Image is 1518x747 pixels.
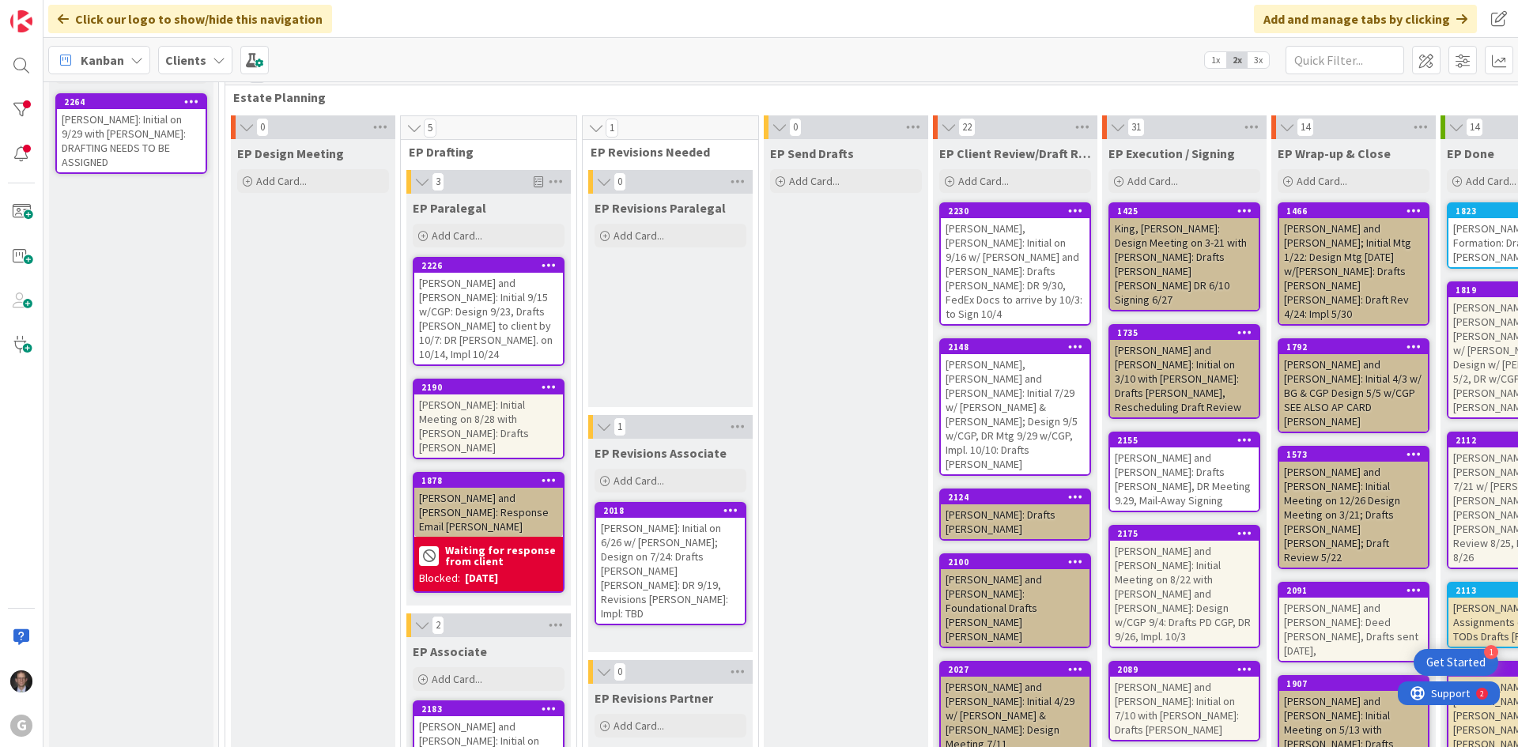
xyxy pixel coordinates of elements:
[1466,174,1516,188] span: Add Card...
[614,662,626,681] span: 0
[414,488,563,537] div: [PERSON_NAME] and [PERSON_NAME]: Response Email [PERSON_NAME]
[1110,541,1259,647] div: [PERSON_NAME] and [PERSON_NAME]: Initial Meeting on 8/22 with [PERSON_NAME] and [PERSON_NAME]: De...
[1279,204,1428,324] div: 1466[PERSON_NAME] and [PERSON_NAME]; Initial Mtg 1/22: Design Mtg [DATE] w/[PERSON_NAME]: Drafts ...
[606,119,618,138] span: 1
[1110,326,1259,417] div: 1735[PERSON_NAME] and [PERSON_NAME]: Initial on 3/10 with [PERSON_NAME]: Drafts [PERSON_NAME], Re...
[432,616,444,635] span: 2
[1286,585,1428,596] div: 2091
[1426,655,1486,670] div: Get Started
[1279,204,1428,218] div: 1466
[432,172,444,191] span: 3
[256,118,269,137] span: 0
[57,95,206,172] div: 2264[PERSON_NAME]: Initial on 9/29 with [PERSON_NAME]: DRAFTING NEEDS TO BE ASSIGNED
[414,394,563,458] div: [PERSON_NAME]: Initial Meeting on 8/28 with [PERSON_NAME]: Drafts [PERSON_NAME]
[414,380,563,394] div: 2190
[941,204,1089,324] div: 2230[PERSON_NAME], [PERSON_NAME]: Initial on 9/16 w/ [PERSON_NAME] and [PERSON_NAME]: Drafts [PER...
[948,206,1089,217] div: 2230
[256,174,307,188] span: Add Card...
[1110,204,1259,218] div: 1425
[948,341,1089,353] div: 2148
[958,174,1009,188] span: Add Card...
[941,204,1089,218] div: 2230
[1127,174,1178,188] span: Add Card...
[941,490,1089,539] div: 2124[PERSON_NAME]: Drafts [PERSON_NAME]
[1279,598,1428,661] div: [PERSON_NAME] and [PERSON_NAME]: Deed [PERSON_NAME], Drafts sent [DATE],
[432,228,482,243] span: Add Card...
[1110,326,1259,340] div: 1735
[1110,204,1259,310] div: 1425King, [PERSON_NAME]: Design Meeting on 3-21 with [PERSON_NAME]: Drafts [PERSON_NAME] [PERSON_...
[1414,649,1498,676] div: Open Get Started checklist, remaining modules: 1
[409,144,557,160] span: EP Drafting
[414,273,563,364] div: [PERSON_NAME] and [PERSON_NAME]: Initial 9/15 w/CGP: Design 9/23, Drafts [PERSON_NAME] to client ...
[941,555,1089,647] div: 2100[PERSON_NAME] and [PERSON_NAME]: Foundational Drafts [PERSON_NAME] [PERSON_NAME]
[941,354,1089,474] div: [PERSON_NAME], [PERSON_NAME] and [PERSON_NAME]: Initial 7/29 w/ [PERSON_NAME] & [PERSON_NAME]; De...
[1117,435,1259,446] div: 2155
[1279,218,1428,324] div: [PERSON_NAME] and [PERSON_NAME]; Initial Mtg 1/22: Design Mtg [DATE] w/[PERSON_NAME]: Drafts [PER...
[1286,341,1428,353] div: 1792
[413,643,487,659] span: EP Associate
[421,260,563,271] div: 2226
[1447,145,1494,161] span: EP Done
[941,569,1089,647] div: [PERSON_NAME] and [PERSON_NAME]: Foundational Drafts [PERSON_NAME] [PERSON_NAME]
[1484,645,1498,659] div: 1
[1117,528,1259,539] div: 2175
[1127,118,1145,137] span: 31
[595,445,727,461] span: EP Revisions Associate
[1110,218,1259,310] div: King, [PERSON_NAME]: Design Meeting on 3-21 with [PERSON_NAME]: Drafts [PERSON_NAME] [PERSON_NAME...
[10,670,32,692] img: JT
[596,504,745,518] div: 2018
[421,704,563,715] div: 2183
[1279,340,1428,432] div: 1792[PERSON_NAME] and [PERSON_NAME]: Initial 4/3 w/ BG & CGP Design 5/5 w/CGP SEE ALSO AP CARD [P...
[948,664,1089,675] div: 2027
[424,119,436,138] span: 5
[941,662,1089,677] div: 2027
[939,145,1091,161] span: EP Client Review/Draft Review Meeting
[1279,354,1428,432] div: [PERSON_NAME] and [PERSON_NAME]: Initial 4/3 w/ BG & CGP Design 5/5 w/CGP SEE ALSO AP CARD [PERSO...
[1110,433,1259,447] div: 2155
[1110,526,1259,647] div: 2175[PERSON_NAME] and [PERSON_NAME]: Initial Meeting on 8/22 with [PERSON_NAME] and [PERSON_NAME]...
[941,340,1089,354] div: 2148
[591,144,738,160] span: EP Revisions Needed
[1279,462,1428,568] div: [PERSON_NAME] and [PERSON_NAME]: Initial Meeting on 12/26 Design Meeting on 3/21; Drafts [PERSON_...
[165,52,206,68] b: Clients
[1110,677,1259,740] div: [PERSON_NAME] and [PERSON_NAME]: Initial on 7/10 with [PERSON_NAME]: Drafts [PERSON_NAME]
[770,145,854,161] span: EP Send Drafts
[1279,677,1428,691] div: 1907
[1226,52,1248,68] span: 2x
[414,380,563,458] div: 2190[PERSON_NAME]: Initial Meeting on 8/28 with [PERSON_NAME]: Drafts [PERSON_NAME]
[82,6,86,19] div: 2
[614,719,664,733] span: Add Card...
[1110,340,1259,417] div: [PERSON_NAME] and [PERSON_NAME]: Initial on 3/10 with [PERSON_NAME]: Drafts [PERSON_NAME], Resche...
[48,5,332,33] div: Click our logo to show/hide this navigation
[596,504,745,624] div: 2018[PERSON_NAME]: Initial on 6/26 w/ [PERSON_NAME]; Design on 7/24: Drafts [PERSON_NAME] [PERSON...
[1286,46,1404,74] input: Quick Filter...
[948,492,1089,503] div: 2124
[1286,678,1428,689] div: 1907
[465,570,498,587] div: [DATE]
[413,200,486,216] span: EP Paralegal
[419,570,460,587] div: Blocked:
[595,200,726,216] span: EP Revisions Paralegal
[1110,447,1259,511] div: [PERSON_NAME] and [PERSON_NAME]: Drafts [PERSON_NAME], DR Meeting 9.29, Mail-Away Signing
[414,473,563,488] div: 1878
[414,473,563,537] div: 1878[PERSON_NAME] and [PERSON_NAME]: Response Email [PERSON_NAME]
[1117,206,1259,217] div: 1425
[1205,52,1226,68] span: 1x
[603,505,745,516] div: 2018
[614,473,664,488] span: Add Card...
[64,96,206,108] div: 2264
[10,10,32,32] img: Visit kanbanzone.com
[1286,206,1428,217] div: 1466
[414,258,563,273] div: 2226
[1110,662,1259,740] div: 2089[PERSON_NAME] and [PERSON_NAME]: Initial on 7/10 with [PERSON_NAME]: Drafts [PERSON_NAME]
[1110,433,1259,511] div: 2155[PERSON_NAME] and [PERSON_NAME]: Drafts [PERSON_NAME], DR Meeting 9.29, Mail-Away Signing
[1117,664,1259,675] div: 2089
[1108,145,1235,161] span: EP Execution / Signing
[1297,118,1314,137] span: 14
[941,555,1089,569] div: 2100
[57,109,206,172] div: [PERSON_NAME]: Initial on 9/29 with [PERSON_NAME]: DRAFTING NEEDS TO BE ASSIGNED
[789,174,840,188] span: Add Card...
[1466,118,1483,137] span: 14
[81,51,124,70] span: Kanban
[33,2,72,21] span: Support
